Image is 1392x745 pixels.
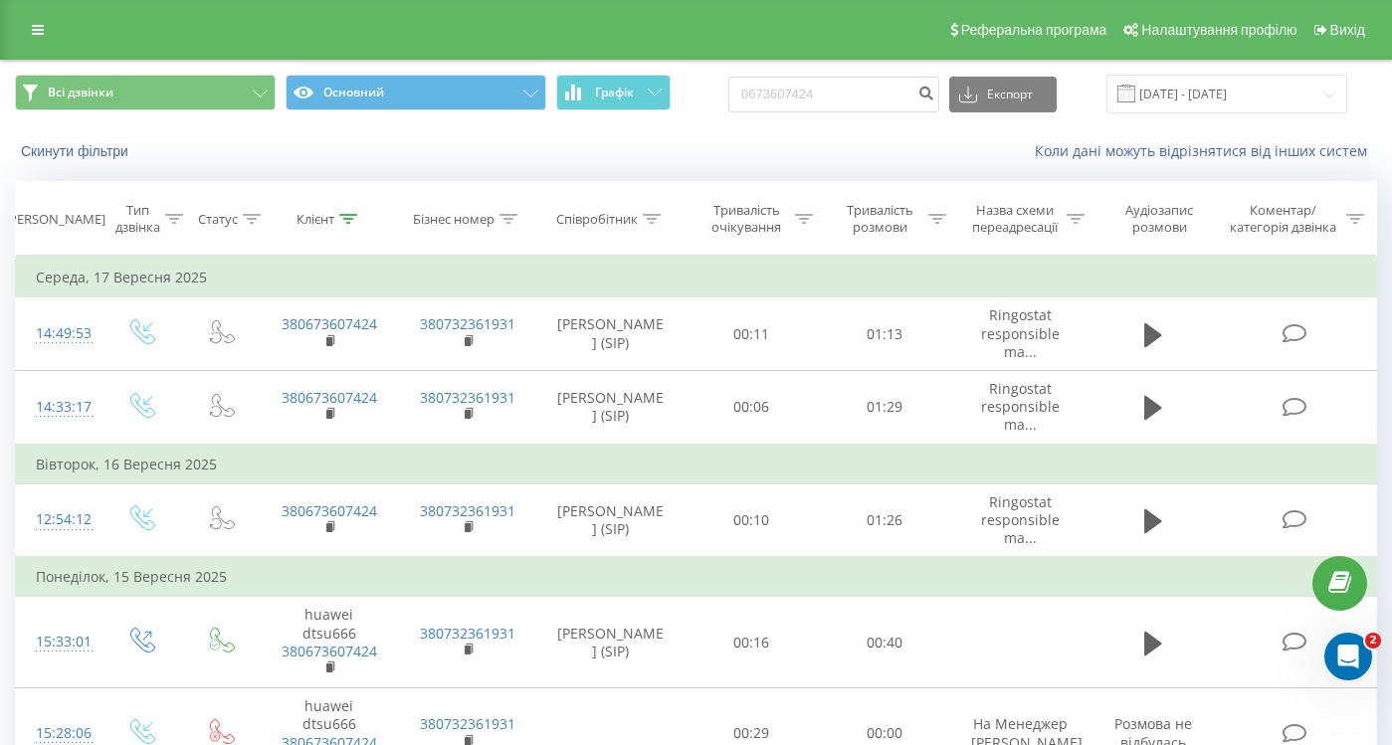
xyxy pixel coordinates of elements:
[16,557,1377,597] td: Понеділок, 15 Вересня 2025
[836,202,923,236] div: Тривалість розмови
[15,142,138,160] button: Скинути фільтри
[260,597,398,688] td: huawei dtsu666
[16,445,1377,484] td: Вівторок, 16 Вересня 2025
[36,388,81,427] div: 14:33:17
[536,483,686,557] td: [PERSON_NAME] (SIP)
[818,483,951,557] td: 01:26
[686,597,819,688] td: 00:16
[969,202,1062,236] div: Назва схеми переадресації
[36,314,81,353] div: 14:49:53
[686,370,819,444] td: 00:06
[556,75,671,110] button: Графік
[1324,633,1372,680] iframe: Intercom live chat
[115,202,160,236] div: Тип дзвінка
[981,305,1060,360] span: Ringostat responsible ma...
[703,202,791,236] div: Тривалість очікування
[36,623,81,661] div: 15:33:01
[556,211,638,228] div: Співробітник
[16,258,1377,297] td: Середа, 17 Вересня 2025
[686,483,819,557] td: 00:10
[282,642,377,660] a: 380673607424
[818,370,951,444] td: 01:29
[1330,22,1365,38] span: Вихід
[1225,202,1341,236] div: Коментар/категорія дзвінка
[949,77,1057,112] button: Експорт
[728,77,939,112] input: Пошук за номером
[36,500,81,539] div: 12:54:12
[536,297,686,371] td: [PERSON_NAME] (SIP)
[1107,202,1212,236] div: Аудіозапис розмови
[536,370,686,444] td: [PERSON_NAME] (SIP)
[420,501,515,520] a: 380732361931
[961,22,1107,38] span: Реферальна програма
[981,492,1060,547] span: Ringostat responsible ma...
[198,211,238,228] div: Статус
[5,211,105,228] div: [PERSON_NAME]
[282,501,377,520] a: 380673607424
[981,379,1060,434] span: Ringostat responsible ma...
[420,714,515,733] a: 380732361931
[420,624,515,643] a: 380732361931
[1035,141,1377,160] a: Коли дані можуть відрізнятися вiд інших систем
[420,314,515,333] a: 380732361931
[1141,22,1296,38] span: Налаштування профілю
[297,211,334,228] div: Клієнт
[15,75,276,110] button: Всі дзвінки
[282,314,377,333] a: 380673607424
[413,211,495,228] div: Бізнес номер
[686,297,819,371] td: 00:11
[282,388,377,407] a: 380673607424
[286,75,546,110] button: Основний
[818,297,951,371] td: 01:13
[1365,633,1381,649] span: 2
[48,85,113,100] span: Всі дзвінки
[595,86,634,99] span: Графік
[536,597,686,688] td: [PERSON_NAME] (SIP)
[420,388,515,407] a: 380732361931
[818,597,951,688] td: 00:40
